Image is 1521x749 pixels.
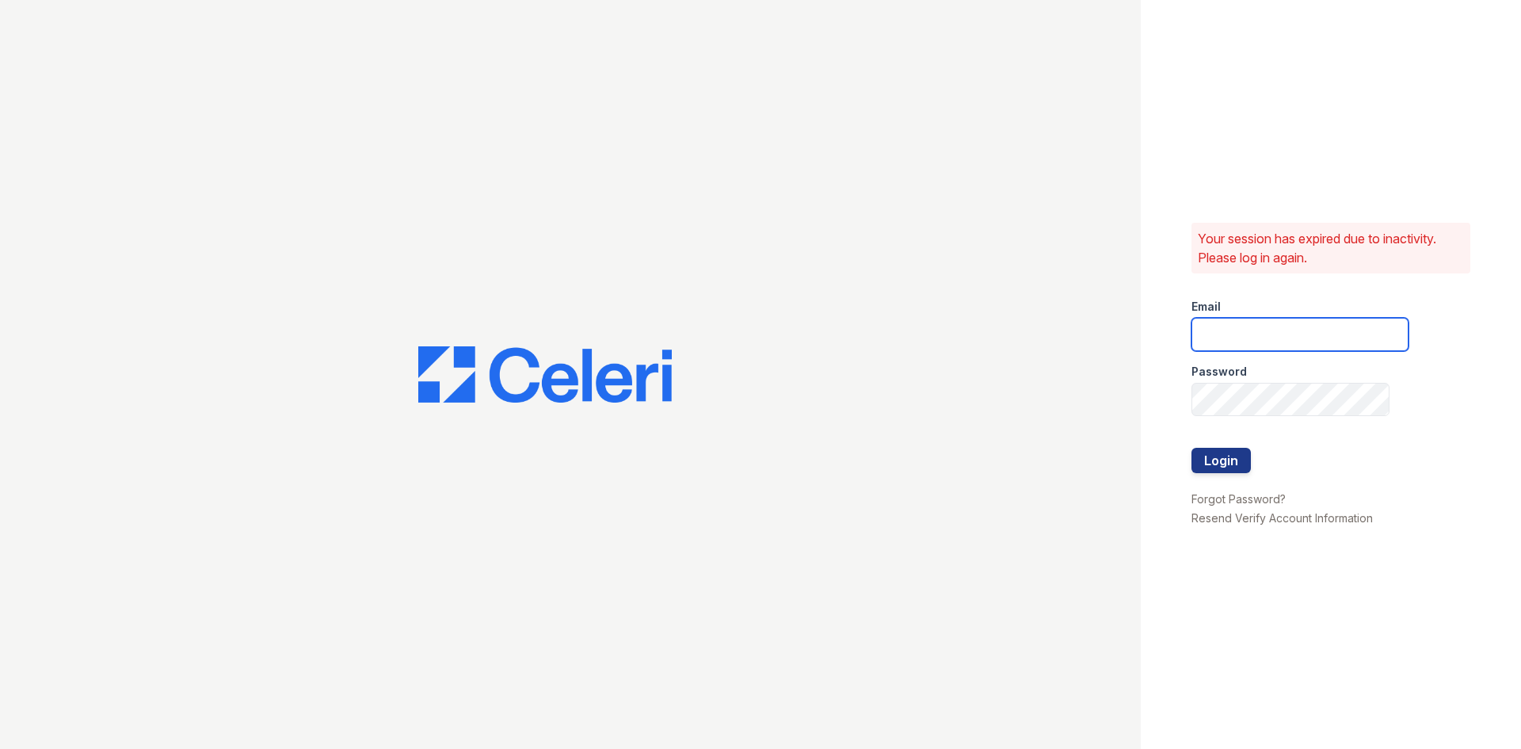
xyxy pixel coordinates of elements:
[1191,448,1251,473] button: Login
[1191,492,1286,506] a: Forgot Password?
[418,346,672,403] img: CE_Logo_Blue-a8612792a0a2168367f1c8372b55b34899dd931a85d93a1a3d3e32e68fde9ad4.png
[1191,511,1373,525] a: Resend Verify Account Information
[1191,364,1247,380] label: Password
[1191,299,1221,315] label: Email
[1198,229,1464,267] p: Your session has expired due to inactivity. Please log in again.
